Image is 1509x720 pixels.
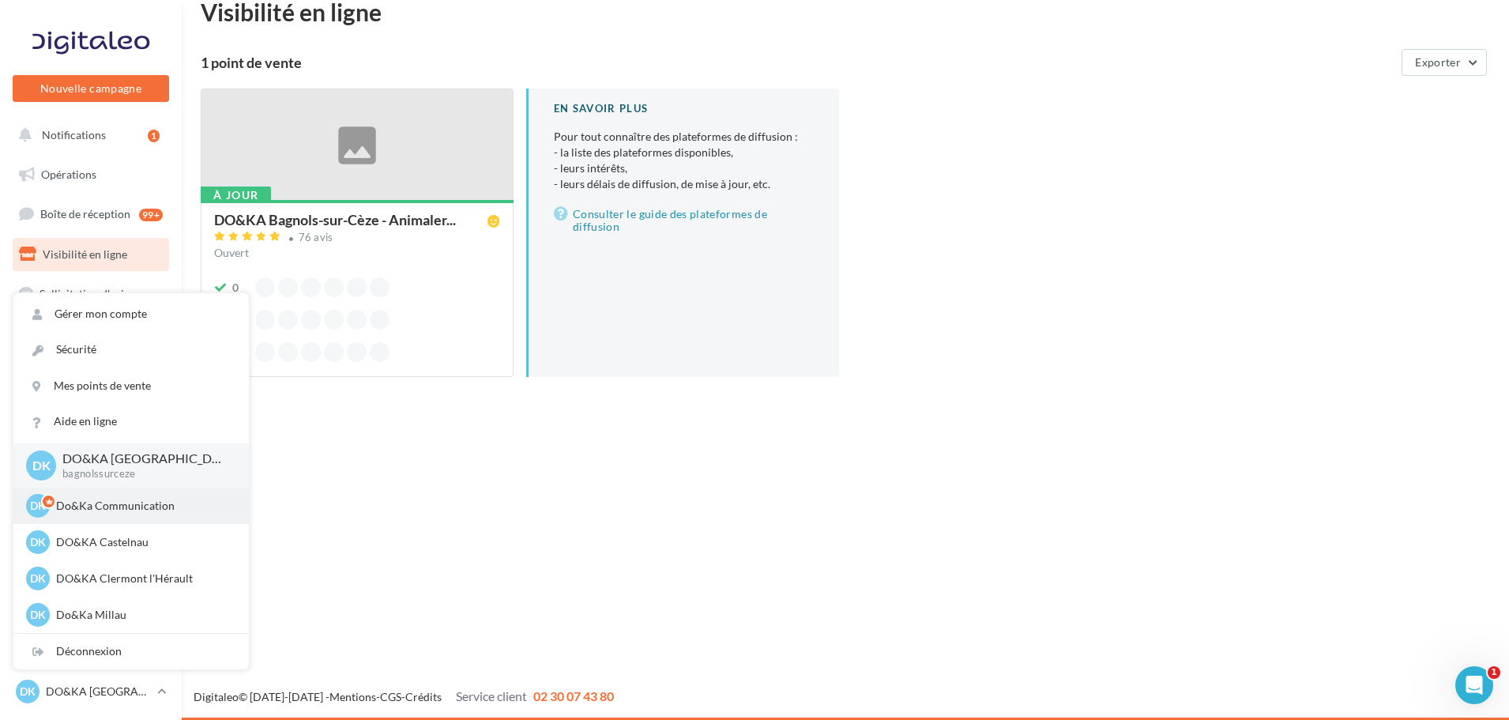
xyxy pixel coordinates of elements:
[1415,55,1461,69] span: Exporter
[13,404,249,439] a: Aide en ligne
[46,684,151,699] p: DO&KA [GEOGRAPHIC_DATA]
[40,207,130,221] span: Boîte de réception
[9,395,172,428] a: Contacts
[214,246,249,259] span: Ouvert
[9,158,172,191] a: Opérations
[405,690,442,703] a: Crédits
[554,205,814,236] a: Consulter le guide des plateformes de diffusion
[13,296,249,332] a: Gérer mon compte
[56,498,230,514] p: Do&Ka Communication
[41,168,96,181] span: Opérations
[42,128,106,141] span: Notifications
[9,238,172,271] a: Visibilité en ligne
[9,119,166,152] button: Notifications 1
[139,209,163,221] div: 99+
[533,688,614,703] span: 02 30 07 43 80
[9,197,172,231] a: Boîte de réception99+
[329,690,376,703] a: Mentions
[1455,666,1493,704] iframe: Intercom live chat
[299,232,333,243] div: 76 avis
[554,176,814,192] li: - leurs délais de diffusion, de mise à jour, etc.
[554,101,814,116] div: En savoir plus
[456,688,527,703] span: Service client
[194,690,239,703] a: Digitaleo
[30,498,46,514] span: DK
[9,316,172,349] a: SMS unitaire
[1488,666,1500,679] span: 1
[13,634,249,669] div: Déconnexion
[40,286,129,300] span: Sollicitation d'avis
[43,247,127,261] span: Visibilité en ligne
[214,229,500,248] a: 76 avis
[9,277,172,311] a: Sollicitation d'avis
[554,160,814,176] li: - leurs intérêts,
[30,571,46,586] span: DK
[13,368,249,404] a: Mes points de vente
[554,129,814,192] p: Pour tout connaître des plateformes de diffusion :
[30,534,46,550] span: DK
[13,332,249,368] a: Sécurité
[30,607,46,623] span: DK
[232,280,239,296] div: 0
[62,450,224,468] p: DO&KA [GEOGRAPHIC_DATA]
[9,356,172,389] a: Campagnes
[56,607,230,623] p: Do&Ka Millau
[380,690,401,703] a: CGS
[194,690,614,703] span: © [DATE]-[DATE] - - -
[62,467,224,481] p: bagnolssurceze
[20,684,36,699] span: DK
[13,75,169,102] button: Nouvelle campagne
[56,571,230,586] p: DO&KA Clermont l'Hérault
[9,473,172,507] a: Calendrier
[201,55,1395,70] div: 1 point de vente
[554,145,814,160] li: - la liste des plateformes disponibles,
[32,456,51,474] span: DK
[56,534,230,550] p: DO&KA Castelnau
[201,187,271,204] div: À jour
[13,677,169,707] a: DK DO&KA [GEOGRAPHIC_DATA]
[9,434,172,467] a: Médiathèque
[148,130,160,142] div: 1
[214,213,456,227] span: DO&KA Bagnols-sur-Cèze - Animaler...
[1402,49,1487,76] button: Exporter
